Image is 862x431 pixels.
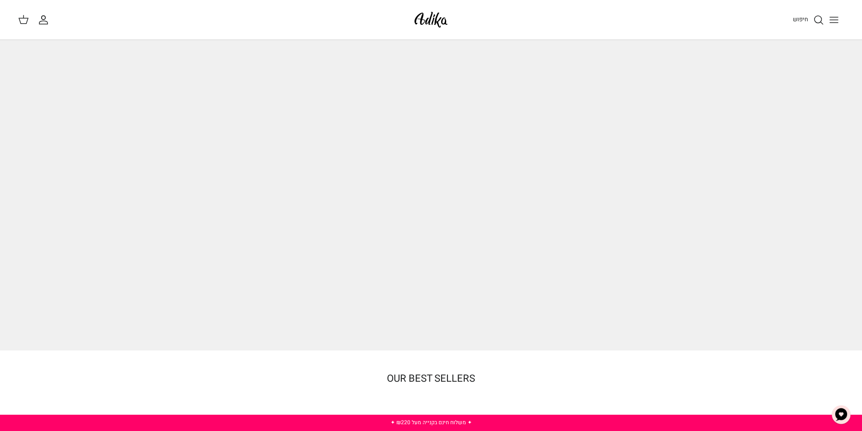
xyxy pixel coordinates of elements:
button: Toggle menu [824,10,844,30]
a: OUR BEST SELLERS [387,371,475,386]
a: חיפוש [793,14,824,25]
button: צ'אט [828,401,855,428]
img: Adika IL [412,9,450,30]
a: ✦ משלוח חינם בקנייה מעל ₪220 ✦ [391,418,472,426]
span: חיפוש [793,15,808,24]
a: החשבון שלי [38,14,52,25]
